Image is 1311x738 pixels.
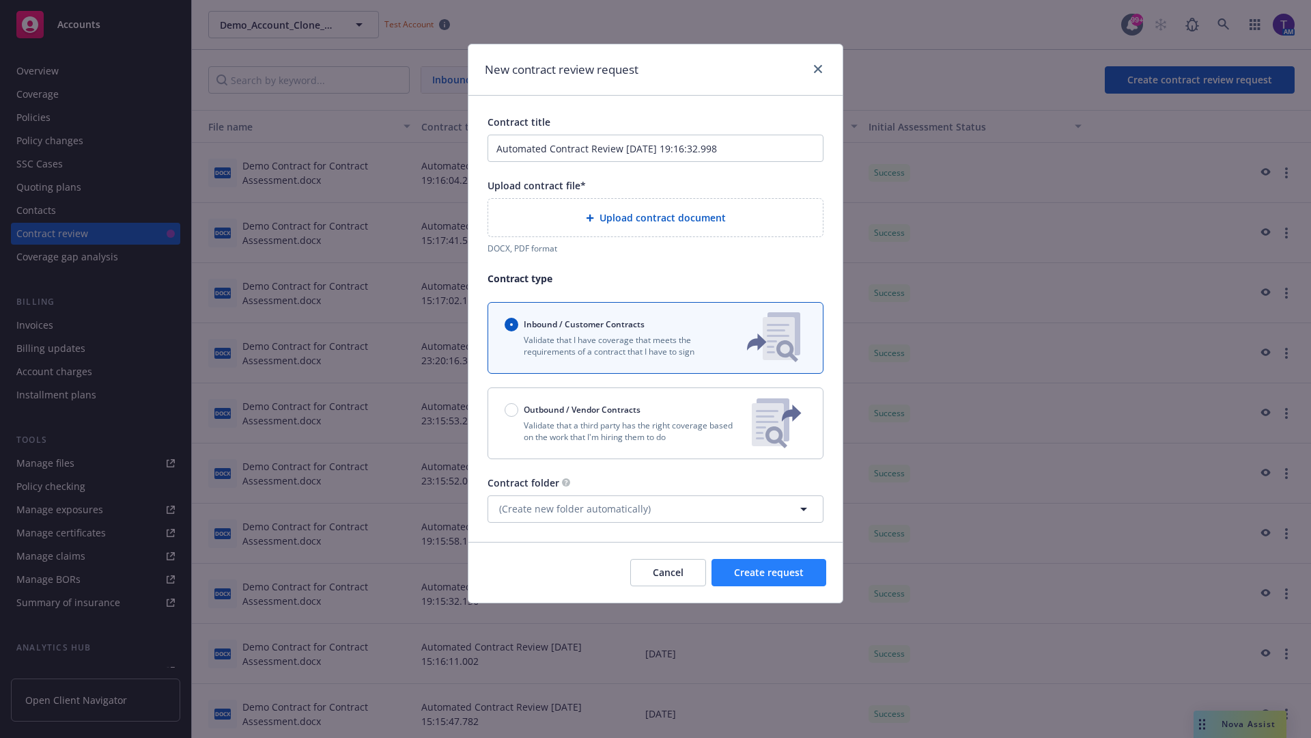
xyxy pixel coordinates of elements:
[499,502,651,516] span: (Create new folder automatically)
[505,403,518,417] input: Outbound / Vendor Contracts
[488,271,823,286] p: Contract type
[505,318,518,331] input: Inbound / Customer Contracts
[505,334,724,357] p: Validate that I have coverage that meets the requirements of a contract that I have to sign
[488,243,823,254] div: DOCX, PDF format
[653,566,683,579] span: Cancel
[488,135,823,162] input: Enter a title for this contract
[810,61,826,77] a: close
[488,115,550,128] span: Contract title
[711,559,826,586] button: Create request
[488,179,586,192] span: Upload contract file*
[488,198,823,237] div: Upload contract document
[524,404,640,415] span: Outbound / Vendor Contracts
[488,495,823,523] button: (Create new folder automatically)
[488,302,823,374] button: Inbound / Customer ContractsValidate that I have coverage that meets the requirements of a contra...
[524,318,645,330] span: Inbound / Customer Contracts
[488,387,823,459] button: Outbound / Vendor ContractsValidate that a third party has the right coverage based on the work t...
[630,559,706,586] button: Cancel
[734,566,804,579] span: Create request
[485,61,638,79] h1: New contract review request
[505,420,741,443] p: Validate that a third party has the right coverage based on the work that I'm hiring them to do
[488,476,559,489] span: Contract folder
[600,210,726,225] span: Upload contract document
